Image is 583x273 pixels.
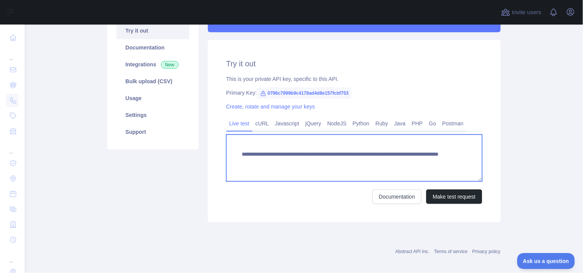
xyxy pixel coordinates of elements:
[6,140,18,155] div: ...
[116,56,189,73] a: Integrations New
[257,87,352,99] span: 0796c7999b9c4178ad4d8e157fcbf753
[6,46,18,61] div: ...
[116,73,189,90] a: Bulk upload (CSV)
[426,117,439,130] a: Go
[512,8,541,17] span: Invite users
[439,117,467,130] a: Postman
[252,117,272,130] a: cURL
[161,61,179,69] span: New
[472,249,500,254] a: Privacy policy
[434,249,468,254] a: Terms of service
[409,117,426,130] a: PHP
[391,117,409,130] a: Java
[116,90,189,107] a: Usage
[116,39,189,56] a: Documentation
[302,117,324,130] a: jQuery
[226,58,482,69] h2: Try it out
[426,189,482,204] button: Make test request
[116,22,189,39] a: Try it out
[6,248,18,264] div: ...
[517,253,575,269] iframe: Toggle Customer Support
[116,123,189,140] a: Support
[226,89,482,97] div: Primary Key:
[324,117,350,130] a: NodeJS
[226,104,315,110] a: Create, rotate and manage your keys
[116,107,189,123] a: Settings
[272,117,302,130] a: Javascript
[372,117,391,130] a: Ruby
[372,189,422,204] a: Documentation
[226,117,252,130] a: Live test
[500,6,543,18] button: Invite users
[350,117,373,130] a: Python
[226,75,482,83] div: This is your private API key, specific to this API.
[395,249,430,254] a: Abstract API Inc.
